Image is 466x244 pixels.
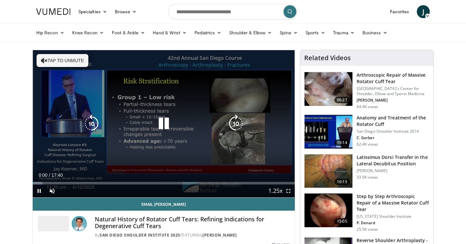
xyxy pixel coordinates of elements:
span: 19:14 [334,139,350,146]
button: Tap to unmute [37,54,88,67]
p: [PERSON_NAME] [357,168,429,173]
a: Business [359,26,392,39]
div: By FEATURING [95,232,290,238]
h3: Step by Step Arthroscopic Repair of a Massive Rotator Cuff Tear [357,193,429,213]
a: 19:14 Anatomy and Treatment of the Rotator Cuff San Diego Shoulder Institute 2014 C. Gerber 62.4K... [304,115,429,149]
a: Sports [302,26,329,39]
img: 7cd5bdb9-3b5e-40f2-a8f4-702d57719c06.150x105_q85_crop-smart_upscale.jpg [305,194,352,227]
a: Browse [111,5,141,18]
span: 17:40 [51,172,63,178]
p: 62.4K views [357,142,378,147]
img: VuMedi Logo [36,8,71,15]
h3: Arthroscopic Repair of Massive Rotator Cuff Tear [357,72,429,85]
video-js: Video Player [33,50,295,198]
button: Pause [33,184,46,197]
img: 281021_0002_1.png.150x105_q85_crop-smart_upscale.jpg [305,72,352,106]
input: Search topics, interventions [168,4,298,19]
a: Hand & Wrist [149,26,191,39]
span: 06:27 [334,97,350,103]
img: San Diego Shoulder Institute 2025 [38,216,69,231]
p: [US_STATE] Shoulder Institute [357,214,429,219]
a: Knee Recon [68,26,108,39]
img: Avatar [72,216,87,231]
p: [PERSON_NAME] [357,98,429,103]
a: J [417,5,430,18]
a: San Diego Shoulder Institute 2025 [100,232,180,238]
a: 06:27 Arthroscopic Repair of Massive Rotator Cuff Tear [GEOGRAPHIC_DATA]'s Center for Shoulder, E... [304,72,429,109]
a: Hip Recon [32,26,68,39]
a: Favorites [386,5,413,18]
img: 38501_0000_3.png.150x105_q85_crop-smart_upscale.jpg [305,154,352,188]
img: 58008271-3059-4eea-87a5-8726eb53a503.150x105_q85_crop-smart_upscale.jpg [305,115,352,149]
h3: Anatomy and Treatment of the Rotator Cuff [357,115,429,128]
span: / [49,172,50,178]
h3: Latissimus Dorsi Transfer in the Lateral Decubitus Position [357,154,429,167]
a: [PERSON_NAME] [203,232,237,238]
p: San Diego Shoulder Institute 2014 [357,129,429,134]
a: Spine [276,26,301,39]
a: Pediatrics [191,26,225,39]
span: 0:00 [39,172,47,178]
p: 33.5K views [357,175,378,180]
h4: Natural History of Rotator Cuff Tears: Refining Indications for Degenerative Cuff Tears [95,216,290,230]
h4: Related Videos [304,54,351,62]
p: C. Gerber [357,135,429,140]
p: [GEOGRAPHIC_DATA]'s Center for Shoulder, Elbow and Sports Medicine [357,86,429,96]
a: 15:05 Step by Step Arthroscopic Repair of a Massive Rotator Cuff Tear [US_STATE] Shoulder Institu... [304,193,429,232]
button: Playback Rate [269,184,282,197]
p: 25.5K views [357,227,378,232]
span: 10:15 [334,179,350,185]
a: 10:15 Latissimus Dorsi Transfer in the Lateral Decubitus Position [PERSON_NAME] 33.5K views [304,154,429,188]
a: Specialties [74,5,111,18]
span: 15:05 [334,218,350,225]
a: Shoulder & Elbow [225,26,276,39]
a: Foot & Ankle [108,26,149,39]
p: P. Denard [357,220,429,226]
button: Fullscreen [282,184,295,197]
a: Email [PERSON_NAME] [33,198,295,211]
a: Trauma [329,26,359,39]
button: Unmute [46,184,59,197]
p: 64.4K views [357,104,378,109]
div: Progress Bar [33,182,295,184]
